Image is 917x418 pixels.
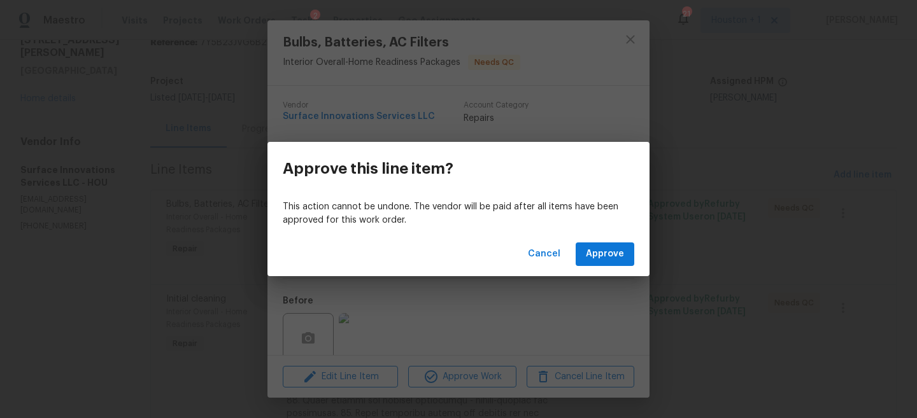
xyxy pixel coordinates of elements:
h3: Approve this line item? [283,160,453,178]
p: This action cannot be undone. The vendor will be paid after all items have been approved for this... [283,200,634,227]
span: Cancel [528,246,560,262]
button: Approve [576,242,634,266]
button: Cancel [523,242,565,266]
span: Approve [586,246,624,262]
